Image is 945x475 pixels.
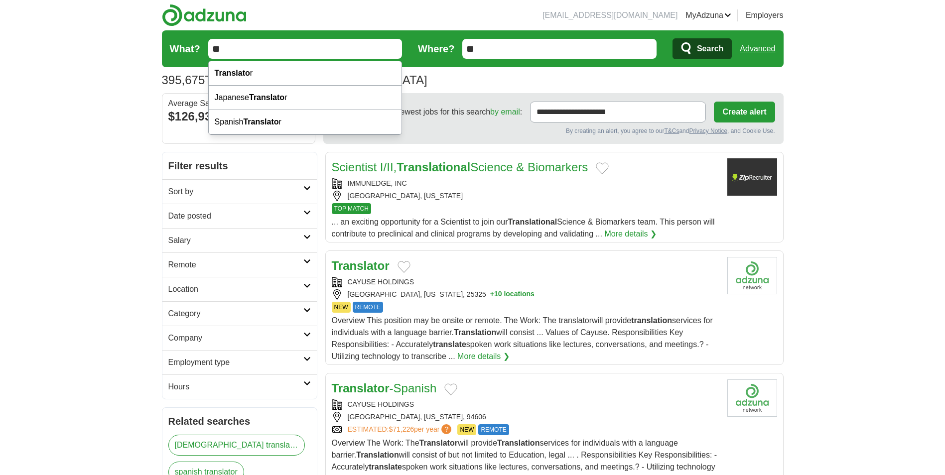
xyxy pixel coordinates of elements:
strong: translate [433,340,466,349]
div: [GEOGRAPHIC_DATA], [US_STATE] [332,191,719,201]
span: Search [697,39,723,59]
strong: Translational [397,160,470,174]
strong: Translation [497,439,540,447]
a: Salary [162,228,317,252]
div: Japanese r [209,86,402,110]
div: [GEOGRAPHIC_DATA], [US_STATE], 94606 [332,412,719,422]
a: More details ❯ [604,228,657,240]
span: REMOTE [478,424,509,435]
a: Translator [332,259,390,272]
li: [EMAIL_ADDRESS][DOMAIN_NAME] [542,9,677,21]
a: Advanced [740,39,775,59]
span: 395,675 [162,71,205,89]
strong: translation [631,316,672,325]
a: Sort by [162,179,317,204]
a: T&Cs [664,127,679,134]
strong: Translator [419,439,458,447]
label: Where? [418,41,454,56]
a: Scientist I/II,TranslationalScience & Biomarkers [332,160,588,174]
h2: Hours [168,381,303,393]
div: CAYUSE HOLDINGS [332,277,719,287]
a: ESTIMATED:$71,226per year? [348,424,454,435]
h1: Translator Jobs in [GEOGRAPHIC_DATA] [162,73,427,87]
a: Date posted [162,204,317,228]
img: Company logo [727,379,777,417]
span: Receive the newest jobs for this search : [352,106,522,118]
strong: Translation [454,328,496,337]
button: Search [673,38,732,59]
a: Company [162,326,317,350]
a: Privacy Notice [689,127,727,134]
h2: Company [168,332,303,344]
a: Remote [162,252,317,277]
a: MyAdzuna [685,9,731,21]
h2: Date posted [168,210,303,222]
div: [GEOGRAPHIC_DATA], [US_STATE], 25325 [332,289,719,300]
img: Adzuna logo [162,4,247,26]
h2: Sort by [168,186,303,198]
div: Average Salary [168,100,309,108]
img: Company logo [727,158,777,196]
div: IMMUNEDGE, INC [332,178,719,189]
div: Spanish r [209,110,402,134]
a: Location [162,277,317,301]
strong: Translational [508,218,557,226]
button: Create alert [714,102,775,122]
h2: Salary [168,235,303,246]
a: Category [162,301,317,326]
h2: Related searches [168,414,311,429]
span: REMOTE [353,302,383,313]
span: + [490,289,494,300]
span: TOP MATCH [332,203,371,214]
span: $71,226 [389,425,414,433]
strong: Translato [215,69,250,77]
a: [DEMOGRAPHIC_DATA] translator [168,435,305,456]
div: By creating an alert, you agree to our and , and Cookie Use. [332,126,775,135]
div: r [209,61,402,86]
button: Add to favorite jobs [444,383,457,395]
a: Employers [746,9,784,21]
strong: Translato [249,93,284,102]
img: Company logo [727,257,777,294]
button: Add to favorite jobs [398,261,410,273]
label: What? [170,41,200,56]
h2: Remote [168,259,303,271]
div: CAYUSE HOLDINGS [332,399,719,410]
div: $126,939 [168,108,309,125]
span: Overview This position may be onsite or remote. The Work: The translatorwill provide services for... [332,316,713,360]
span: ... an exciting opportunity for a Scientist to join our Science & Biomarkers team. This person wi... [332,218,715,238]
h2: Category [168,308,303,320]
a: More details ❯ [457,351,510,362]
strong: Translato [243,118,278,126]
strong: Translation [356,451,399,459]
h2: Filter results [162,152,317,179]
a: Hours [162,374,317,399]
span: NEW [332,302,351,313]
strong: translate [369,463,402,471]
button: Add to favorite jobs [596,162,609,174]
h2: Employment type [168,356,303,368]
a: Employment type [162,350,317,374]
a: by email [490,108,520,116]
span: NEW [457,424,476,435]
h2: Location [168,283,303,295]
a: Translator-Spanish [332,381,437,395]
strong: Translator [332,381,390,395]
span: ? [441,424,451,434]
button: +10 locations [490,289,535,300]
